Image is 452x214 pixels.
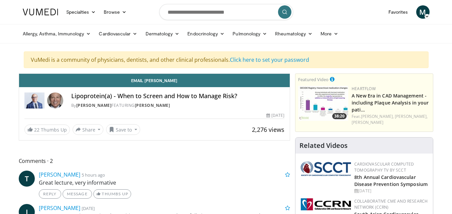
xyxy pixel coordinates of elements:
[352,120,383,125] a: [PERSON_NAME]
[39,189,61,199] a: Reply
[93,189,131,199] a: Thumbs Up
[354,174,428,187] a: 8th Annual Cardiovascular Disease Prevention Symposium
[19,27,95,40] a: Allergy, Asthma, Immunology
[299,142,348,150] h4: Related Videos
[142,27,184,40] a: Dermatology
[24,51,429,68] div: VuMedi is a community of physicians, dentists, and other clinical professionals.
[298,86,348,121] a: 38:20
[39,171,80,178] a: [PERSON_NAME]
[19,171,35,187] a: T
[352,92,429,113] a: A New Era in CAD Management - including Plaque Analysis in your pati…
[183,27,229,40] a: Endocrinology
[19,74,290,87] a: Email [PERSON_NAME]
[361,114,394,119] a: [PERSON_NAME],
[354,198,428,210] a: Collaborative CME and Research Network (CCRN)
[352,86,376,91] a: Heartflow
[384,5,412,19] a: Favorites
[71,92,285,100] h4: Lipoprotein(a) - When to Screen and How to Manage Risk?
[106,124,140,135] button: Save to
[159,4,293,20] input: Search topics, interventions
[71,102,285,109] div: By FEATURING
[135,102,170,108] a: [PERSON_NAME]
[266,113,284,119] div: [DATE]
[395,114,428,119] a: [PERSON_NAME],
[73,124,104,135] button: Share
[24,125,70,135] a: 22 Thumbs Up
[23,9,58,15] img: VuMedi Logo
[301,161,351,176] img: 51a70120-4f25-49cc-93a4-67582377e75f.png.150x105_q85_autocrop_double_scale_upscale_version-0.2.png
[100,5,130,19] a: Browse
[39,204,80,212] a: [PERSON_NAME]
[354,188,428,194] div: [DATE]
[24,92,44,109] img: Dr. Robert S. Rosenson
[354,161,414,173] a: Cardiovascular Computed Tomography TV by SCCT
[62,5,100,19] a: Specialties
[230,56,309,63] a: Click here to set your password
[332,113,347,119] span: 38:20
[298,76,329,82] small: Featured Video
[416,5,430,19] a: M
[39,179,290,187] p: Great lecture, very informative
[352,114,430,126] div: Feat.
[63,189,92,199] a: Message
[76,102,112,108] a: [PERSON_NAME]
[95,27,141,40] a: Cardiovascular
[317,27,342,40] a: More
[34,127,39,133] span: 22
[82,172,105,178] small: 5 hours ago
[271,27,317,40] a: Rheumatology
[298,86,348,121] img: 738d0e2d-290f-4d89-8861-908fb8b721dc.150x105_q85_crop-smart_upscale.jpg
[19,157,290,165] span: Comments 2
[82,205,95,211] small: [DATE]
[252,126,284,134] span: 2,276 views
[301,198,351,210] img: a04ee3ba-8487-4636-b0fb-5e8d268f3737.png.150x105_q85_autocrop_double_scale_upscale_version-0.2.png
[229,27,271,40] a: Pulmonology
[47,92,63,109] img: Avatar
